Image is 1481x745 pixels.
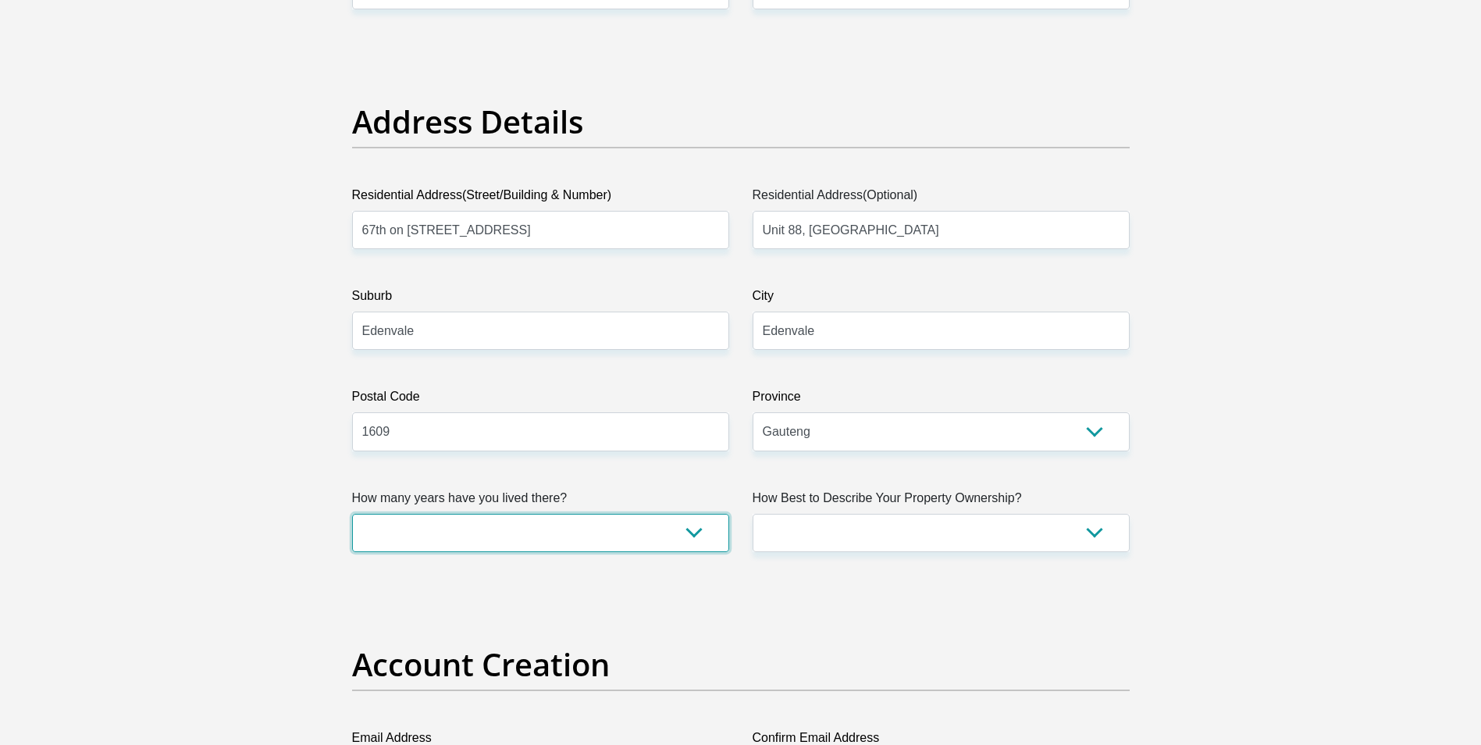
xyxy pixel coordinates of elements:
label: Residential Address(Street/Building & Number) [352,186,729,211]
select: Please Select a Province [753,412,1130,451]
input: Address line 2 (Optional) [753,211,1130,249]
select: Please select a value [352,514,729,552]
label: Residential Address(Optional) [753,186,1130,211]
label: Province [753,387,1130,412]
h2: Address Details [352,103,1130,141]
input: Suburb [352,312,729,350]
label: How many years have you lived there? [352,489,729,514]
select: Please select a value [753,514,1130,552]
label: Postal Code [352,387,729,412]
label: How Best to Describe Your Property Ownership? [753,489,1130,514]
input: Postal Code [352,412,729,451]
input: Valid residential address [352,211,729,249]
input: City [753,312,1130,350]
label: City [753,287,1130,312]
label: Suburb [352,287,729,312]
h2: Account Creation [352,646,1130,683]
